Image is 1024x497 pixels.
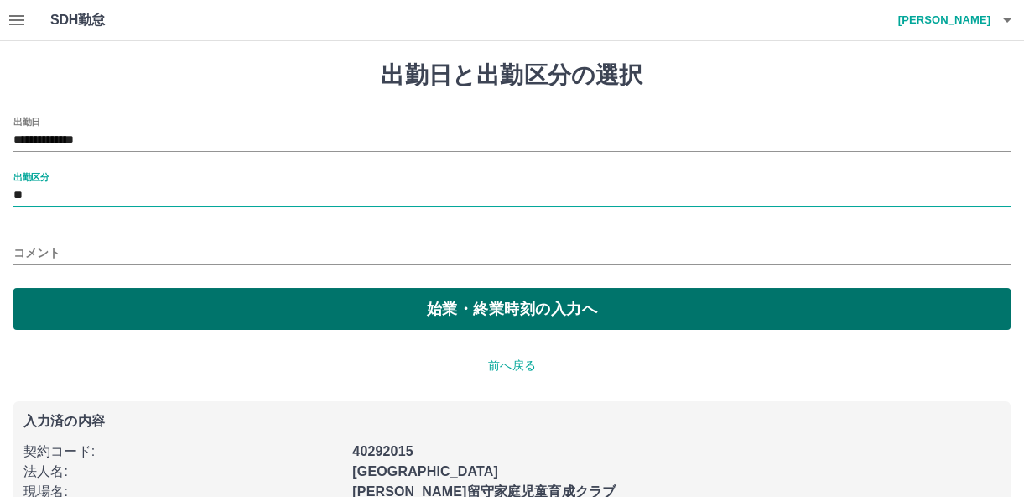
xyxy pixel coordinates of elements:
b: [GEOGRAPHIC_DATA] [352,464,498,479]
p: 入力済の内容 [23,415,1001,428]
label: 出勤日 [13,115,40,128]
p: 契約コード : [23,442,342,462]
label: 出勤区分 [13,170,49,183]
button: 始業・終業時刻の入力へ [13,288,1011,330]
b: 40292015 [352,444,413,458]
p: 法人名 : [23,462,342,482]
h1: 出勤日と出勤区分の選択 [13,61,1011,90]
p: 前へ戻る [13,357,1011,374]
